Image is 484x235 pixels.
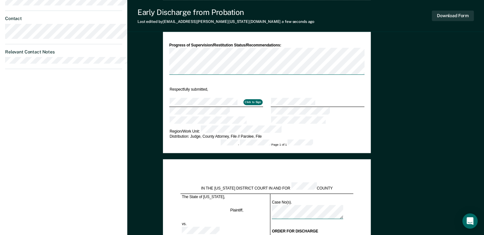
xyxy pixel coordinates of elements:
[169,86,263,92] td: Respectfully submitted,
[180,221,229,226] td: vs.
[169,125,365,139] td: Region/Work Unit: Distribution: Judge, County Attorney, File // Parolee, File
[243,99,263,105] button: Click to Sign
[180,182,353,190] div: IN THE [US_STATE] DISTRICT COURT IN AND FOR COUNTY
[137,19,314,24] div: Last edited by [EMAIL_ADDRESS][PERSON_NAME][US_STATE][DOMAIN_NAME]
[221,139,313,147] div: - Page 1 of 1
[462,213,478,229] div: Open Intercom Messenger
[229,199,270,220] td: Plaintiff,
[5,16,122,21] dt: Contact
[282,19,314,24] span: a few seconds ago
[5,49,122,55] dt: Relevant Contact Notes
[137,8,314,17] div: Early Discharge from Probation
[270,199,354,220] td: Case No(s).
[432,10,474,21] button: Download Form
[180,194,229,199] td: The State of [US_STATE],
[169,43,365,48] div: Progress of Supervision/Restitution Status/Recommendations:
